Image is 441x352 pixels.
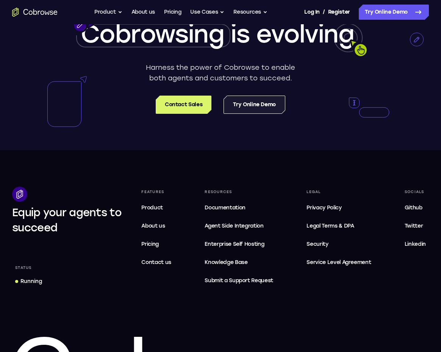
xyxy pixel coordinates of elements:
div: Features [138,187,174,197]
a: Submit a Support Request [202,273,276,288]
span: Contact us [141,259,171,266]
span: Submit a Support Request [205,276,273,285]
span: About us [141,223,165,229]
div: Legal [303,187,374,197]
a: Contact Sales [156,96,211,114]
div: Socials [402,187,429,197]
a: Privacy Policy [303,200,374,215]
span: Enterprise Self Hosting [205,240,273,249]
a: Security [303,237,374,252]
a: Try Online Demo [224,96,285,114]
span: Pricing [141,241,159,247]
a: Service Level Agreement [303,255,374,270]
span: Agent Side Integration [205,222,273,231]
button: Use Cases [190,5,224,20]
a: Pricing [138,237,174,252]
a: Try Online Demo [359,5,429,20]
div: Resources [202,187,276,197]
div: Running [20,278,42,285]
a: Go to the home page [12,8,58,17]
a: Log In [304,5,319,20]
span: Legal Terms & DPA [307,223,354,229]
button: Resources [233,5,267,20]
span: Linkedin [405,241,426,247]
a: Enterprise Self Hosting [202,237,276,252]
a: About us [131,5,155,20]
span: Documentation [205,204,245,211]
a: Agent Side Integration [202,218,276,234]
span: Service Level Agreement [307,258,371,267]
a: About us [138,218,174,234]
a: Pricing [164,5,181,20]
a: Product [138,200,174,215]
span: Cobrowsing [81,19,224,49]
a: Knowledge Base [202,255,276,270]
button: Product [94,5,122,20]
div: Status [12,262,35,273]
p: Harness the power of Cobrowse to enable both agents and customers to succeed. [143,62,298,83]
a: Linkedin [402,237,429,252]
span: Product [141,204,163,211]
a: Contact us [138,255,174,270]
a: Register [328,5,350,20]
a: Github [402,200,429,215]
a: Running [12,275,45,288]
span: Security [307,241,328,247]
span: Equip your agents to succeed [12,206,122,234]
span: Privacy Policy [307,204,341,211]
a: Twitter [402,218,429,234]
span: Twitter [405,223,423,229]
a: Legal Terms & DPA [303,218,374,234]
span: Knowledge Base [205,259,247,266]
a: Documentation [202,200,276,215]
span: Github [405,204,422,211]
span: evolving [256,19,354,49]
span: / [323,8,325,17]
